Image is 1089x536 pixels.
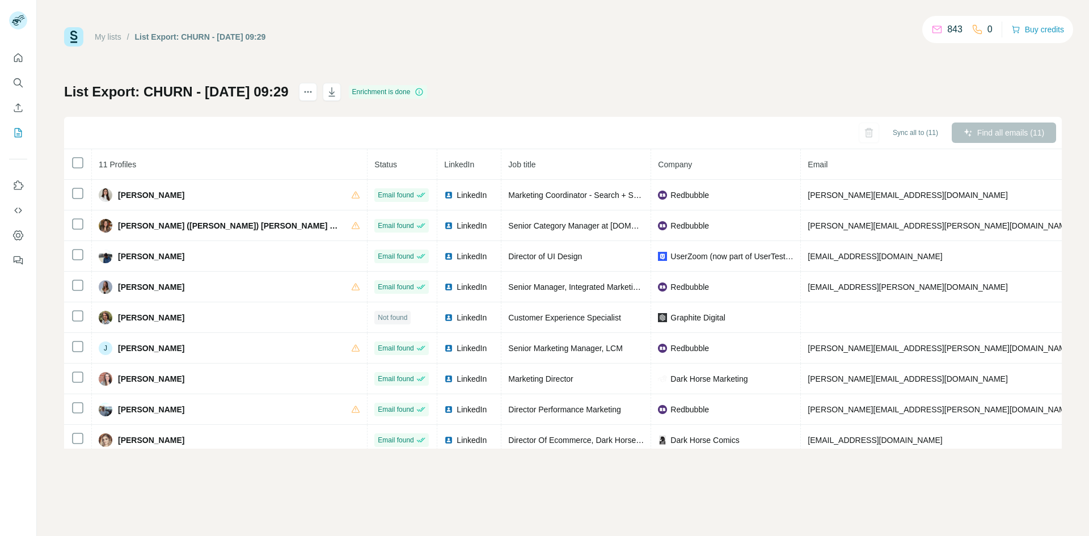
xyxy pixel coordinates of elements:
span: [PERSON_NAME] [118,251,184,262]
img: Avatar [99,433,112,447]
img: company-logo [658,374,667,383]
span: Senior Marketing Manager, LCM [508,344,623,353]
img: Avatar [99,403,112,416]
span: [PERSON_NAME][EMAIL_ADDRESS][DOMAIN_NAME] [808,191,1007,200]
button: Use Surfe API [9,200,27,221]
span: Director Performance Marketing [508,405,621,414]
img: LinkedIn logo [444,282,453,292]
span: Redbubble [670,189,709,201]
span: Email found [378,251,413,261]
span: Director of UI Design [508,252,582,261]
img: company-logo [658,405,667,414]
span: Email found [378,374,413,384]
span: Email found [378,404,413,415]
span: LinkedIn [457,373,487,385]
span: 11 Profiles [99,160,136,169]
button: Search [9,73,27,93]
img: company-logo [658,436,667,445]
img: LinkedIn logo [444,252,453,261]
span: [PERSON_NAME] [118,373,184,385]
span: [PERSON_NAME][EMAIL_ADDRESS][PERSON_NAME][DOMAIN_NAME] [808,405,1073,414]
h1: List Export: CHURN - [DATE] 09:29 [64,83,289,101]
span: Email found [378,221,413,231]
span: [EMAIL_ADDRESS][PERSON_NAME][DOMAIN_NAME] [808,282,1007,292]
span: LinkedIn [457,343,487,354]
span: Senior Category Manager at [DOMAIN_NAME] - Apparel, Clothing Accessories, Kids & Babies [508,221,839,230]
span: Job title [508,160,535,169]
span: [PERSON_NAME] [118,312,184,323]
img: LinkedIn logo [444,221,453,230]
button: Buy credits [1011,22,1064,37]
img: LinkedIn logo [444,374,453,383]
button: Use Surfe on LinkedIn [9,175,27,196]
span: Status [374,160,397,169]
span: Dark Horse Marketing [670,373,748,385]
button: Sync all to (11) [885,124,946,141]
span: Email found [378,343,413,353]
span: LinkedIn [457,220,487,231]
span: Dark Horse Comics [670,434,739,446]
img: Avatar [99,219,112,233]
div: Enrichment is done [349,85,428,99]
span: Redbubble [670,281,709,293]
span: LinkedIn [457,404,487,415]
img: company-logo [658,221,667,230]
button: My lists [9,123,27,143]
span: Marketing Director [508,374,573,383]
img: LinkedIn logo [444,436,453,445]
span: [PERSON_NAME] [118,281,184,293]
span: [PERSON_NAME][EMAIL_ADDRESS][DOMAIN_NAME] [808,374,1007,383]
img: Avatar [99,311,112,324]
div: List Export: CHURN - [DATE] 09:29 [135,31,266,43]
img: company-logo [658,313,667,322]
span: Email found [378,282,413,292]
p: 843 [947,23,963,36]
img: LinkedIn logo [444,191,453,200]
span: Not found [378,313,407,323]
span: [PERSON_NAME][EMAIL_ADDRESS][PERSON_NAME][DOMAIN_NAME] [808,344,1073,353]
span: [EMAIL_ADDRESS][DOMAIN_NAME] [808,436,942,445]
button: Enrich CSV [9,98,27,118]
button: Dashboard [9,225,27,246]
span: Director Of Ecommerce, Dark Horse Direct [508,436,659,445]
span: Company [658,160,692,169]
img: LinkedIn logo [444,344,453,353]
img: company-logo [658,191,667,200]
span: [PERSON_NAME] ([PERSON_NAME]) [PERSON_NAME] 周婷娜 [118,220,340,231]
img: company-logo [658,282,667,292]
span: [EMAIL_ADDRESS][DOMAIN_NAME] [808,252,942,261]
span: Graphite Digital [670,312,725,323]
img: LinkedIn logo [444,405,453,414]
p: 0 [987,23,993,36]
span: [PERSON_NAME] [118,343,184,354]
img: company-logo [658,252,667,261]
span: LinkedIn [457,189,487,201]
span: Senior Manager, Integrated Marketing and Brand [508,282,681,292]
span: Redbubble [670,220,709,231]
img: Avatar [99,188,112,202]
img: Surfe Logo [64,27,83,47]
span: LinkedIn [457,281,487,293]
span: LinkedIn [457,312,487,323]
span: [PERSON_NAME] [118,189,184,201]
span: UserZoom (now part of UserTesting) [670,251,793,262]
li: / [127,31,129,43]
span: Redbubble [670,343,709,354]
img: company-logo [658,344,667,353]
span: Sync all to (11) [893,128,938,138]
button: Quick start [9,48,27,68]
button: Feedback [9,250,27,271]
span: [PERSON_NAME][EMAIL_ADDRESS][PERSON_NAME][DOMAIN_NAME] [808,221,1073,230]
span: [PERSON_NAME] [118,434,184,446]
span: Email found [378,190,413,200]
img: LinkedIn logo [444,313,453,322]
button: actions [299,83,317,101]
span: LinkedIn [457,434,487,446]
span: Customer Experience Specialist [508,313,621,322]
a: My lists [95,32,121,41]
img: Avatar [99,372,112,386]
div: J [99,341,112,355]
span: Email found [378,435,413,445]
span: LinkedIn [457,251,487,262]
span: Email [808,160,828,169]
